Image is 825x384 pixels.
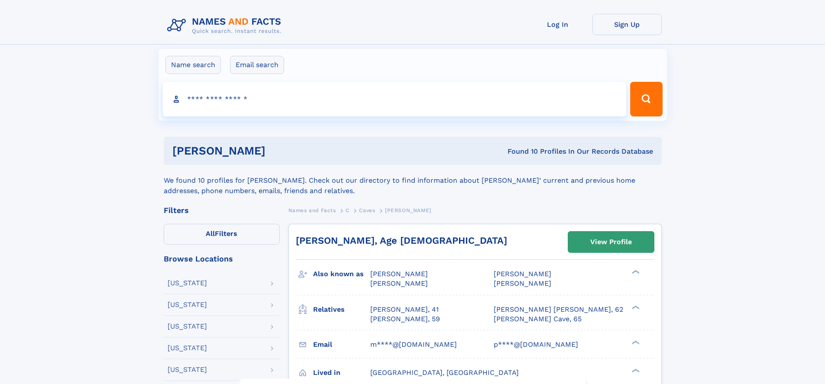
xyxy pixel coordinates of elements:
a: C [346,205,349,216]
a: [PERSON_NAME] Cave, 65 [494,314,582,324]
div: ❯ [630,368,640,373]
h3: Also known as [313,267,370,281]
div: We found 10 profiles for [PERSON_NAME]. Check out our directory to find information about [PERSON... [164,165,662,196]
span: [PERSON_NAME] [494,270,551,278]
span: [PERSON_NAME] [385,207,431,213]
div: Filters [164,207,280,214]
a: [PERSON_NAME] [PERSON_NAME], 62 [494,305,623,314]
div: ❯ [630,304,640,310]
span: All [206,229,215,238]
input: search input [163,82,627,116]
span: [PERSON_NAME] [370,279,428,287]
a: View Profile [568,232,654,252]
label: Filters [164,224,280,245]
a: Names and Facts [288,205,336,216]
label: Name search [165,56,221,74]
button: Search Button [630,82,662,116]
h3: Email [313,337,370,352]
h3: Lived in [313,365,370,380]
h3: Relatives [313,302,370,317]
a: [PERSON_NAME], Age [DEMOGRAPHIC_DATA] [296,235,507,246]
a: [PERSON_NAME], 41 [370,305,439,314]
span: [GEOGRAPHIC_DATA], [GEOGRAPHIC_DATA] [370,368,519,377]
div: [US_STATE] [168,280,207,287]
div: [US_STATE] [168,323,207,330]
h1: [PERSON_NAME] [172,145,387,156]
div: ❯ [630,339,640,345]
div: [US_STATE] [168,366,207,373]
label: Email search [230,56,284,74]
div: Browse Locations [164,255,280,263]
span: [PERSON_NAME] [370,270,428,278]
div: [US_STATE] [168,345,207,352]
span: C [346,207,349,213]
a: Caves [359,205,375,216]
a: Sign Up [592,14,662,35]
a: Log In [523,14,592,35]
div: ❯ [630,269,640,275]
a: [PERSON_NAME], 59 [370,314,440,324]
img: Logo Names and Facts [164,14,288,37]
div: Found 10 Profiles In Our Records Database [386,147,653,156]
div: View Profile [590,232,632,252]
div: [US_STATE] [168,301,207,308]
span: Caves [359,207,375,213]
span: [PERSON_NAME] [494,279,551,287]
